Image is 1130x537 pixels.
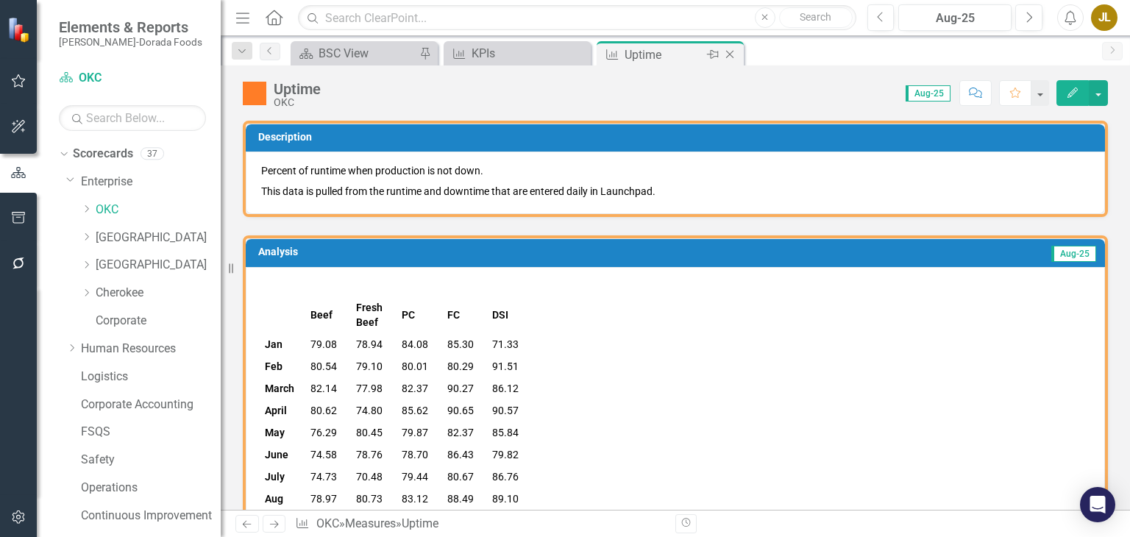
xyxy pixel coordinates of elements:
strong: March [265,383,294,394]
div: Open Intercom Messenger [1080,487,1115,522]
a: Enterprise [81,174,221,191]
h3: Analysis [258,246,646,257]
div: OKC [274,97,321,108]
a: Corporate [96,313,221,330]
a: OKC [59,70,206,87]
div: » » [295,516,664,533]
a: Measures [345,516,396,530]
strong: Beef [310,309,333,321]
a: Scorecards [73,146,133,163]
td: 82.37 [398,377,444,399]
div: Uptime [625,46,703,64]
td: 78.94 [352,333,398,355]
td: 79.10 [352,355,398,377]
button: JL [1091,4,1117,31]
td: 82.14 [307,377,352,399]
strong: Fresh Beef [356,302,383,328]
td: 78.70 [398,444,444,466]
div: Aug-25 [903,10,1006,27]
td: 86.12 [488,377,534,399]
td: 89.10 [488,488,534,510]
a: Continuous Improvement [81,508,221,524]
td: 85.30 [444,333,489,355]
a: FSQS [81,424,221,441]
small: [PERSON_NAME]-Dorada Foods [59,36,202,48]
a: KPIs [447,44,587,63]
td: 79.44 [398,466,444,488]
td: 79.87 [398,422,444,444]
td: 86.43 [444,444,489,466]
strong: June [265,449,288,460]
strong: May [265,427,285,438]
td: 79.08 [307,333,352,355]
td: 90.27 [444,377,489,399]
button: Search [779,7,853,28]
img: Warning [243,82,266,105]
input: Search ClearPoint... [298,5,856,31]
strong: FC [447,309,460,321]
a: Safety [81,452,221,469]
a: Logistics [81,369,221,385]
td: 91.51 [488,355,534,377]
td: 85.62 [398,399,444,422]
td: 84.08 [398,333,444,355]
a: [GEOGRAPHIC_DATA] [96,257,221,274]
a: [GEOGRAPHIC_DATA] [96,230,221,246]
td: 80.73 [352,488,398,510]
p: This data is pulled from the runtime and downtime that are entered daily in Launchpad. [261,181,1090,199]
span: Aug-25 [906,85,950,102]
td: 80.01 [398,355,444,377]
td: 90.57 [488,399,534,422]
span: Search [800,11,831,23]
td: 82.37 [444,422,489,444]
strong: April [265,405,287,416]
strong: July [265,471,285,483]
td: 74.58 [307,444,352,466]
td: 80.45 [352,422,398,444]
div: KPIs [472,44,587,63]
td: 71.33 [488,333,534,355]
h3: Description [258,132,1098,143]
td: 78.97 [307,488,352,510]
span: Elements & Reports [59,18,202,36]
strong: PC [402,309,415,321]
a: OKC [96,202,221,218]
a: Human Resources [81,341,221,358]
strong: Feb [265,360,282,372]
div: 37 [141,148,164,160]
td: 86.76 [488,466,534,488]
td: 74.73 [307,466,352,488]
td: 80.62 [307,399,352,422]
a: Cherokee [96,285,221,302]
a: Operations [81,480,221,497]
a: Corporate Accounting [81,396,221,413]
strong: Aug [265,493,283,505]
td: 80.54 [307,355,352,377]
strong: DSI [492,309,508,321]
td: 74.80 [352,399,398,422]
input: Search Below... [59,105,206,131]
div: Uptime [402,516,438,530]
td: 90.65 [444,399,489,422]
td: 85.84 [488,422,534,444]
td: 78.76 [352,444,398,466]
td: 79.82 [488,444,534,466]
td: 88.49 [444,488,489,510]
span: Aug-25 [1051,246,1096,262]
td: 70.48 [352,466,398,488]
div: Uptime [274,81,321,97]
a: OKC [316,516,339,530]
td: 80.29 [444,355,489,377]
div: BSC View [319,44,416,63]
strong: Jan [265,338,282,350]
a: BSC View [294,44,416,63]
td: 77.98 [352,377,398,399]
td: 76.29 [307,422,352,444]
button: Aug-25 [898,4,1012,31]
td: 80.67 [444,466,489,488]
td: 83.12 [398,488,444,510]
p: Percent of runtime when production is not down. [261,163,1090,181]
img: ClearPoint Strategy [7,17,33,43]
